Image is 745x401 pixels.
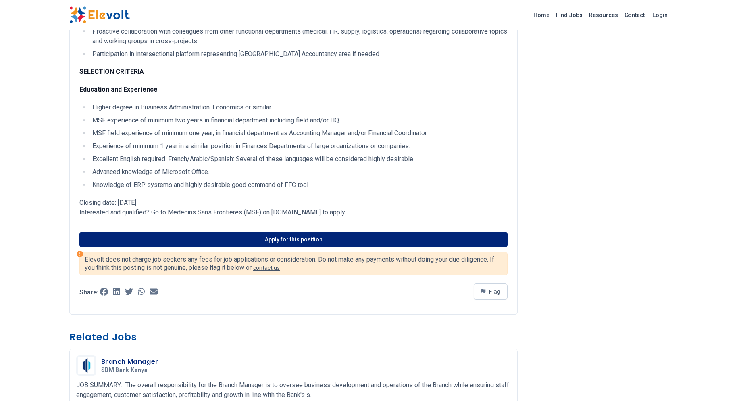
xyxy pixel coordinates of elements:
[79,289,98,296] p: Share:
[90,49,508,59] li: Participation in intersectional platform representing [GEOGRAPHIC_DATA] Accountancy area if needed.
[90,180,508,190] li: Knowledge of ERP systems and highly desirable good command of FFC tool.
[253,265,280,271] a: contact us
[530,8,553,21] a: Home
[76,380,511,400] p: JOB SUMMARY: The overall responsibility for the Branch Manager is to oversee business development...
[69,6,130,23] img: Elevolt
[474,283,508,300] button: Flag
[553,8,586,21] a: Find Jobs
[648,7,672,23] a: Login
[79,198,508,208] p: Closing date: [DATE]
[79,68,144,76] strong: SELECTION CRITERIA
[69,331,518,344] h3: Related Jobs
[79,232,508,247] a: Apply for this position
[101,367,148,374] span: SBM Bank Kenya
[90,154,508,164] li: Excellent English required. French/Arabic/Spanish: Several of these languages will be considered ...
[90,103,508,112] li: Higher degree in Business Administration, Economics or similar.
[101,357,158,367] h3: Branch Manager
[79,208,508,217] p: Interested and qualified? Go to Medecins Sans Frontieres (MSF) on [DOMAIN_NAME] to apply
[705,362,745,401] iframe: Chat Widget
[90,27,508,46] li: Proactive collaboration with colleagues from other functional departments (medical, HR, supply, l...
[90,167,508,177] li: Advanced knowledge of Microsoft Office.
[85,256,502,272] p: Elevolt does not charge job seekers any fees for job applications or consideration. Do not make a...
[90,141,508,151] li: Experience of minimum 1 year in a similar position in Finances Departments of large organizations...
[586,8,621,21] a: Resources
[78,357,94,374] img: SBM Bank Kenya
[90,128,508,138] li: MSF field experience of minimum one year, in financial department as Accounting Manager and/or Fi...
[621,8,648,21] a: Contact
[90,115,508,125] li: MSF experience of minimum two years in financial department including field and/or HQ.
[79,86,158,93] strong: Education and Experience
